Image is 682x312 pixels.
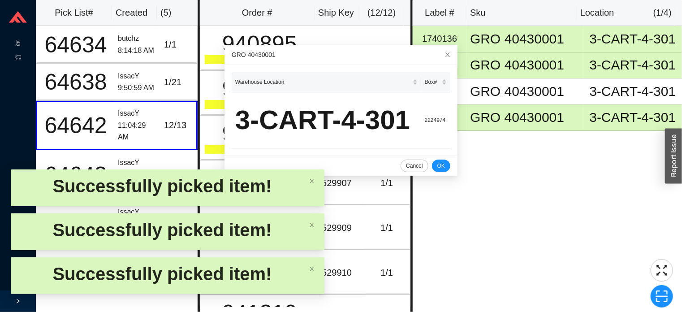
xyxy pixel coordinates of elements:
[164,118,192,133] div: 12 / 13
[205,145,315,154] div: Ground
[653,5,672,20] div: ( 1 / 4 )
[164,167,192,182] div: 29 / 29
[118,157,157,169] div: IssacY
[425,78,440,87] span: Box#
[205,122,315,145] div: 942363
[401,160,428,172] button: Cancel
[232,72,421,92] th: Warehouse Location sortable
[118,33,157,45] div: butchz
[651,264,673,277] span: fullscreen
[587,85,678,98] div: 3-CART-4-301
[205,167,315,190] div: 942344
[368,41,406,56] div: 1 / 1
[309,222,315,228] span: close
[470,58,580,72] div: GRO 40430001
[587,32,678,46] div: 3-CART-4-301
[651,259,673,282] button: fullscreen
[235,98,418,143] div: 3-CART-4-301
[160,5,189,20] div: ( 5 )
[41,164,111,186] div: 64643
[368,221,406,235] div: 1 / 1
[118,70,157,82] div: IssacY
[363,5,401,20] div: ( 12 / 12 )
[118,120,157,143] div: 11:04:29 AM
[118,108,157,120] div: IssacY
[205,100,315,109] div: Ground
[432,160,450,172] button: OK
[587,111,678,124] div: 3-CART-4-301
[368,176,406,191] div: 1 / 1
[232,50,450,60] div: GRO 40430001
[164,75,192,90] div: 1 / 21
[41,114,111,137] div: 64642
[309,178,315,184] span: close
[368,265,406,280] div: 1 / 1
[651,285,673,308] button: scan
[421,92,450,148] td: 2224974
[309,266,315,272] span: close
[322,41,361,56] div: 529899
[164,37,192,52] div: 1 / 1
[421,72,450,92] th: Box# sortable
[118,169,157,193] div: 11:05:56 AM
[205,55,315,64] div: Ground
[41,71,111,93] div: 64638
[406,161,423,170] span: Cancel
[470,85,580,98] div: GRO 40430001
[587,58,678,72] div: 3-CART-4-301
[322,176,361,191] div: 529907
[322,265,361,280] div: 529910
[118,45,157,57] div: 8:14:18 AM
[205,33,315,55] div: 940895
[322,221,361,235] div: 529909
[416,31,463,46] div: 1740136
[470,111,580,124] div: GRO 40430001
[438,45,458,65] button: Close
[118,82,157,94] div: 9:50:59 AM
[18,175,306,197] div: Successfully picked item!
[18,263,306,285] div: Successfully picked item!
[235,78,411,87] span: Warehouse Location
[580,5,614,20] div: Location
[41,34,111,56] div: 64634
[445,52,451,58] span: close
[437,161,445,170] span: OK
[470,32,580,46] div: GRO 40430001
[18,219,306,241] div: Successfully picked item!
[651,290,673,303] span: scan
[205,78,315,100] div: 940569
